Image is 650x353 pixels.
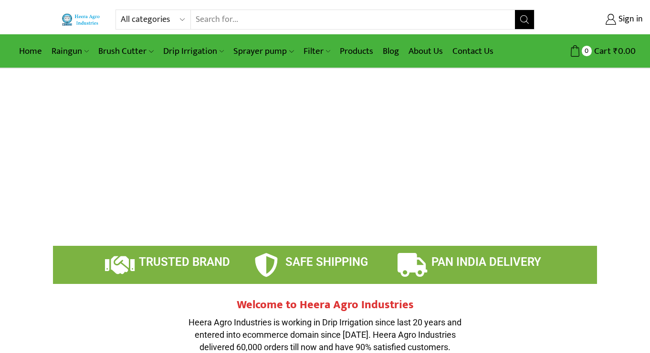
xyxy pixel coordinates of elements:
[613,44,618,59] span: ₹
[14,40,47,62] a: Home
[431,255,541,269] span: PAN INDIA DELIVERY
[616,13,643,26] span: Sign in
[515,10,534,29] button: Search button
[448,40,498,62] a: Contact Us
[229,40,298,62] a: Sprayer pump
[47,40,94,62] a: Raingun
[182,316,468,353] p: Heera Agro Industries is working in Drip Irrigation since last 20 years and entered into ecommerc...
[404,40,448,62] a: About Us
[335,40,378,62] a: Products
[544,42,636,60] a: 0 Cart ₹0.00
[549,11,643,28] a: Sign in
[378,40,404,62] a: Blog
[94,40,158,62] a: Brush Cutter
[139,255,230,269] span: TRUSTED BRAND
[592,45,611,58] span: Cart
[285,255,368,269] span: SAFE SHIPPING
[191,10,515,29] input: Search for...
[613,44,636,59] bdi: 0.00
[182,298,468,312] h2: Welcome to Heera Agro Industries
[299,40,335,62] a: Filter
[158,40,229,62] a: Drip Irrigation
[582,46,592,56] span: 0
